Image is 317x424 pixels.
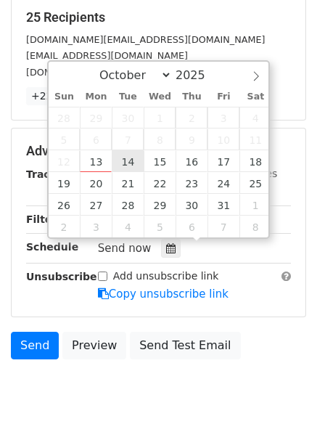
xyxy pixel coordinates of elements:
span: Tue [112,92,144,102]
span: October 14, 2025 [112,150,144,172]
small: [DOMAIN_NAME][EMAIL_ADDRESS][DOMAIN_NAME] [26,34,265,45]
span: October 9, 2025 [176,129,207,150]
span: October 20, 2025 [80,172,112,194]
span: October 29, 2025 [144,194,176,216]
small: [DOMAIN_NAME][EMAIL_ADDRESS][DOMAIN_NAME] [26,67,265,78]
span: October 30, 2025 [176,194,207,216]
span: October 16, 2025 [176,150,207,172]
h5: Advanced [26,143,291,159]
span: October 10, 2025 [207,129,239,150]
strong: Unsubscribe [26,271,97,282]
span: October 2, 2025 [176,107,207,129]
span: October 6, 2025 [80,129,112,150]
a: Preview [62,332,126,359]
label: Add unsubscribe link [113,269,219,284]
small: [EMAIL_ADDRESS][DOMAIN_NAME] [26,50,188,61]
input: Year [172,68,224,82]
span: October 1, 2025 [144,107,176,129]
span: October 26, 2025 [49,194,81,216]
span: November 6, 2025 [176,216,207,237]
span: October 13, 2025 [80,150,112,172]
h5: 25 Recipients [26,9,291,25]
strong: Schedule [26,241,78,253]
span: October 22, 2025 [144,172,176,194]
span: September 29, 2025 [80,107,112,129]
span: November 7, 2025 [207,216,239,237]
span: October 21, 2025 [112,172,144,194]
span: September 30, 2025 [112,107,144,129]
span: October 12, 2025 [49,150,81,172]
span: October 4, 2025 [239,107,271,129]
span: October 11, 2025 [239,129,271,150]
span: October 23, 2025 [176,172,207,194]
span: October 5, 2025 [49,129,81,150]
span: October 17, 2025 [207,150,239,172]
span: November 1, 2025 [239,194,271,216]
span: October 7, 2025 [112,129,144,150]
span: October 3, 2025 [207,107,239,129]
span: November 2, 2025 [49,216,81,237]
span: October 24, 2025 [207,172,239,194]
span: November 4, 2025 [112,216,144,237]
span: November 3, 2025 [80,216,112,237]
a: Send Test Email [130,332,240,359]
span: Wed [144,92,176,102]
span: November 5, 2025 [144,216,176,237]
span: October 19, 2025 [49,172,81,194]
a: Copy unsubscribe link [98,288,229,301]
strong: Tracking [26,168,75,180]
span: October 18, 2025 [239,150,271,172]
a: Send [11,332,59,359]
span: October 28, 2025 [112,194,144,216]
span: November 8, 2025 [239,216,271,237]
span: Thu [176,92,207,102]
span: Sun [49,92,81,102]
span: Mon [80,92,112,102]
span: October 27, 2025 [80,194,112,216]
span: Fri [207,92,239,102]
span: October 31, 2025 [207,194,239,216]
span: Send now [98,242,152,255]
span: October 25, 2025 [239,172,271,194]
span: Sat [239,92,271,102]
span: September 28, 2025 [49,107,81,129]
iframe: Chat Widget [244,354,317,424]
span: October 15, 2025 [144,150,176,172]
span: October 8, 2025 [144,129,176,150]
a: +22 more [26,87,87,105]
strong: Filters [26,213,63,225]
